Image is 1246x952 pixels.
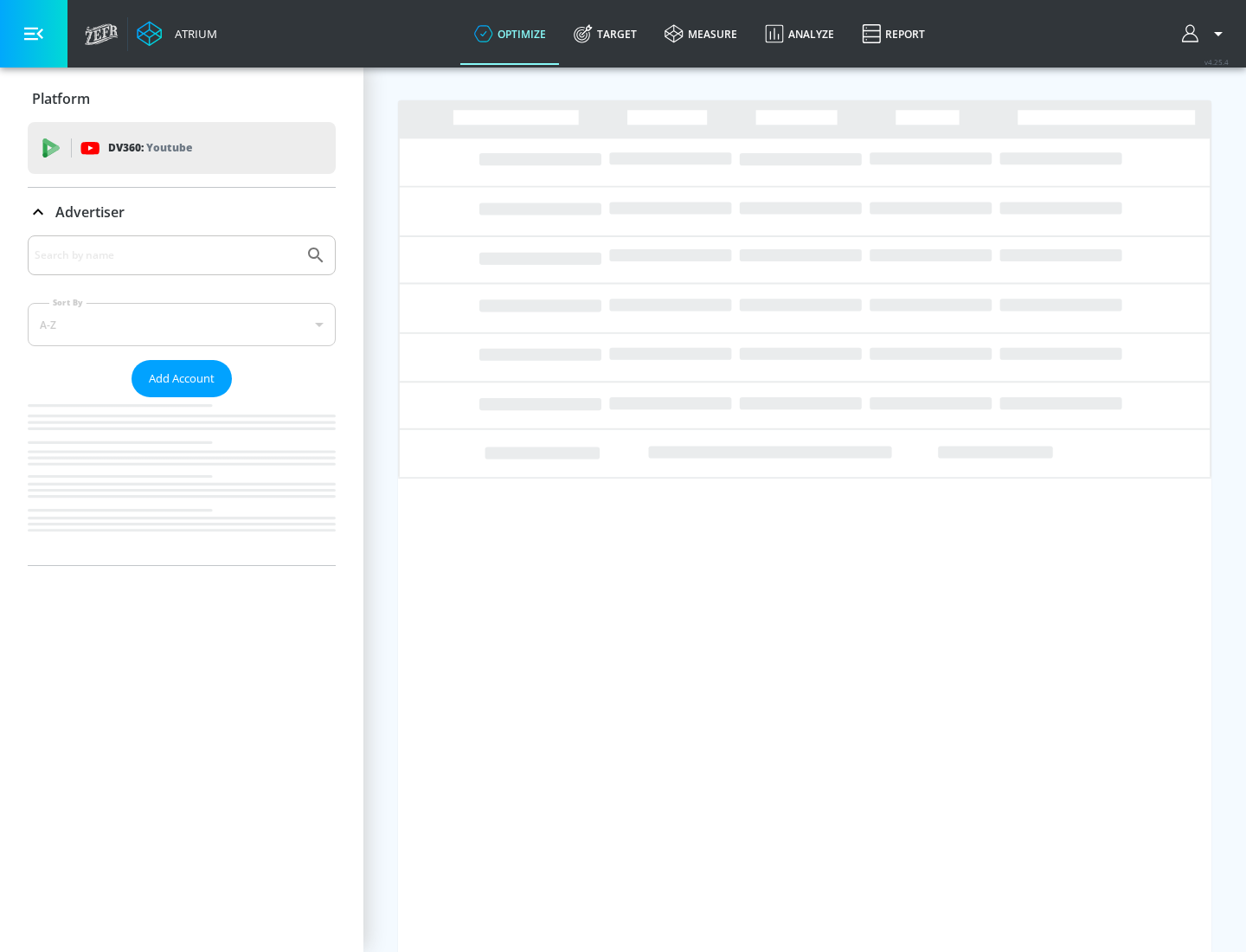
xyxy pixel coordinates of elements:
a: optimize [460,3,560,65]
p: Advertiser [55,203,125,222]
div: Atrium [168,26,217,42]
div: A-Z [28,303,336,346]
span: Add Account [149,369,215,389]
a: Target [560,3,651,65]
p: Youtube [146,138,192,157]
p: Platform [32,89,90,108]
button: Add Account [132,360,232,397]
div: Platform [28,74,336,123]
a: Analyze [751,3,848,65]
nav: list of Advertiser [28,397,336,565]
p: DV360: [108,138,192,158]
input: Search by name [35,244,297,267]
label: Sort By [49,297,87,308]
a: Atrium [137,21,217,47]
div: DV360: Youtube [28,122,336,174]
div: Advertiser [28,188,336,236]
div: Advertiser [28,235,336,565]
a: measure [651,3,751,65]
a: Report [848,3,939,65]
span: v 4.25.4 [1204,57,1229,67]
